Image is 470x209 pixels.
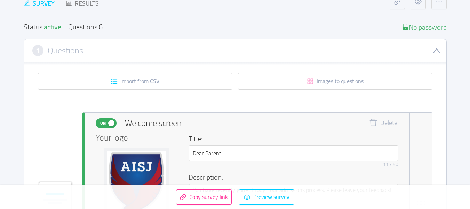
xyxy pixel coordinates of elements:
h4: Description: [189,172,394,182]
button: icon: unordered-listImport from CSV [38,73,232,90]
div: Status: [24,23,61,31]
i: icon: down [432,46,441,55]
div: Questions: [68,23,103,31]
div: 6 [99,20,103,33]
span: 1 [36,47,40,54]
span: Your logo [96,134,128,142]
iframe: Chatra live chat [350,127,467,204]
h4: Title: [189,134,394,144]
h3: Questions [48,47,83,54]
span: active [44,20,61,33]
button: icon: linkCopy survey link [176,189,232,205]
button: icon: deleteDelete [364,118,403,128]
i: icon: unlock [402,23,409,30]
span: On [98,119,108,128]
div: No password [402,23,447,31]
span: Welcome screen [125,117,182,129]
button: icon: eyePreview survey [239,189,294,205]
button: icon: appstoreImages to questions [238,73,432,90]
input: Welcome [189,145,398,161]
